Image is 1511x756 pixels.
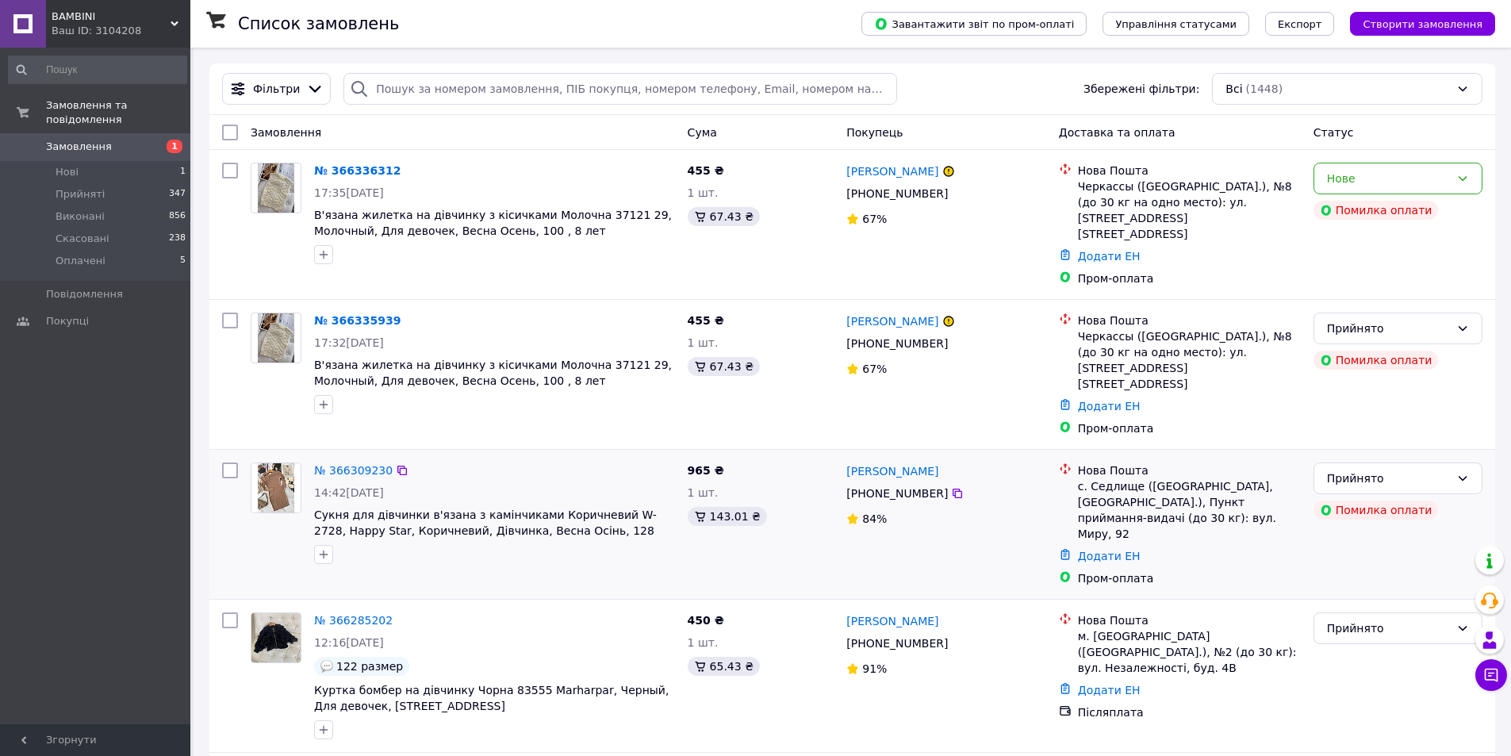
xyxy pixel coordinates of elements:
[258,313,295,363] img: Фото товару
[169,209,186,224] span: 856
[343,73,896,105] input: Пошук за номером замовлення, ПІБ покупця, номером телефону, Email, номером накладної
[314,314,401,327] a: № 366335939
[1313,201,1439,220] div: Помилка оплати
[180,165,186,179] span: 1
[861,12,1087,36] button: Завантажити звіт по пром-оплаті
[251,612,301,663] a: Фото товару
[251,163,301,213] a: Фото товару
[251,613,301,662] img: Фото товару
[52,24,190,38] div: Ваш ID: 3104208
[1078,328,1301,392] div: Черкассы ([GEOGRAPHIC_DATA].), №8 (до 30 кг на одно место): ул. [STREET_ADDRESS] [STREET_ADDRESS]
[688,636,719,649] span: 1 шт.
[1363,18,1482,30] span: Створити замовлення
[843,182,951,205] div: [PHONE_NUMBER]
[688,164,724,177] span: 455 ₴
[314,209,672,237] a: В'язана жилетка на дівчинку з кісичками Молочна 37121 29, Молочный, Для девочек, Весна Осень, 100...
[336,660,403,673] span: 122 размер
[1313,501,1439,520] div: Помилка оплати
[1475,659,1507,691] button: Чат з покупцем
[56,165,79,179] span: Нові
[846,463,938,479] a: [PERSON_NAME]
[1078,550,1141,562] a: Додати ЕН
[688,314,724,327] span: 455 ₴
[1078,462,1301,478] div: Нова Пошта
[46,140,112,154] span: Замовлення
[843,482,951,505] div: [PHONE_NUMBER]
[688,657,760,676] div: 65.43 ₴
[251,126,321,139] span: Замовлення
[56,232,109,246] span: Скасовані
[314,359,672,387] a: В'язана жилетка на дівчинку з кісичками Молочна 37121 29, Молочный, Для девочек, Весна Осень, 100...
[251,462,301,513] a: Фото товару
[1327,320,1450,337] div: Прийнято
[56,254,105,268] span: Оплачені
[314,486,384,499] span: 14:42[DATE]
[1313,126,1354,139] span: Статус
[1115,18,1237,30] span: Управління статусами
[258,163,295,213] img: Фото товару
[180,254,186,268] span: 5
[314,636,384,649] span: 12:16[DATE]
[688,207,760,226] div: 67.43 ₴
[167,140,182,153] span: 1
[843,332,951,355] div: [PHONE_NUMBER]
[846,126,903,139] span: Покупець
[1078,628,1301,676] div: м. [GEOGRAPHIC_DATA] ([GEOGRAPHIC_DATA].), №2 (до 30 кг): вул. Незалежності, буд. 4В
[1327,170,1450,187] div: Нове
[1078,570,1301,586] div: Пром-оплата
[688,486,719,499] span: 1 шт.
[251,313,301,363] a: Фото товару
[688,336,719,349] span: 1 шт.
[688,464,724,477] span: 965 ₴
[1103,12,1249,36] button: Управління статусами
[1078,271,1301,286] div: Пром-оплата
[314,186,384,199] span: 17:35[DATE]
[862,363,887,375] span: 67%
[1078,612,1301,628] div: Нова Пошта
[1078,478,1301,542] div: с. Седлище ([GEOGRAPHIC_DATA], [GEOGRAPHIC_DATA].), Пункт приймання-видачі (до 30 кг): вул. Миру, 92
[688,507,767,526] div: 143.01 ₴
[1078,420,1301,436] div: Пром-оплата
[238,14,399,33] h1: Список замовлень
[846,163,938,179] a: [PERSON_NAME]
[1083,81,1199,97] span: Збережені фільтри:
[46,98,190,127] span: Замовлення та повідомлення
[1078,250,1141,263] a: Додати ЕН
[1313,351,1439,370] div: Помилка оплати
[1078,163,1301,178] div: Нова Пошта
[314,464,393,477] a: № 366309230
[46,287,123,301] span: Повідомлення
[258,463,295,512] img: Фото товару
[56,187,105,201] span: Прийняті
[56,209,105,224] span: Виконані
[862,662,887,675] span: 91%
[253,81,300,97] span: Фільтри
[1246,83,1283,95] span: (1448)
[846,313,938,329] a: [PERSON_NAME]
[688,614,724,627] span: 450 ₴
[1078,313,1301,328] div: Нова Пошта
[874,17,1074,31] span: Завантажити звіт по пром-оплаті
[1078,178,1301,242] div: Черкассы ([GEOGRAPHIC_DATA].), №8 (до 30 кг на одно место): ул. [STREET_ADDRESS] [STREET_ADDRESS]
[1078,704,1301,720] div: Післяплата
[1278,18,1322,30] span: Експорт
[320,660,333,673] img: :speech_balloon:
[1265,12,1335,36] button: Експорт
[314,684,669,712] a: Куртка бомбер на дівчинку Чорна 83555 Marharpar, Черный, Для девочек, [STREET_ADDRESS]
[688,357,760,376] div: 67.43 ₴
[846,613,938,629] a: [PERSON_NAME]
[1059,126,1175,139] span: Доставка та оплата
[314,508,657,537] a: Сукня для дівчинки в'язана з камінчиками Коричневий W-2728, Happy Star, Коричневий, Дівчинка, Вес...
[1078,684,1141,697] a: Додати ЕН
[688,126,717,139] span: Cума
[1350,12,1495,36] button: Створити замовлення
[1327,620,1450,637] div: Прийнято
[1078,400,1141,413] a: Додати ЕН
[46,314,89,328] span: Покупці
[688,186,719,199] span: 1 шт.
[1334,17,1495,29] a: Створити замовлення
[862,512,887,525] span: 84%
